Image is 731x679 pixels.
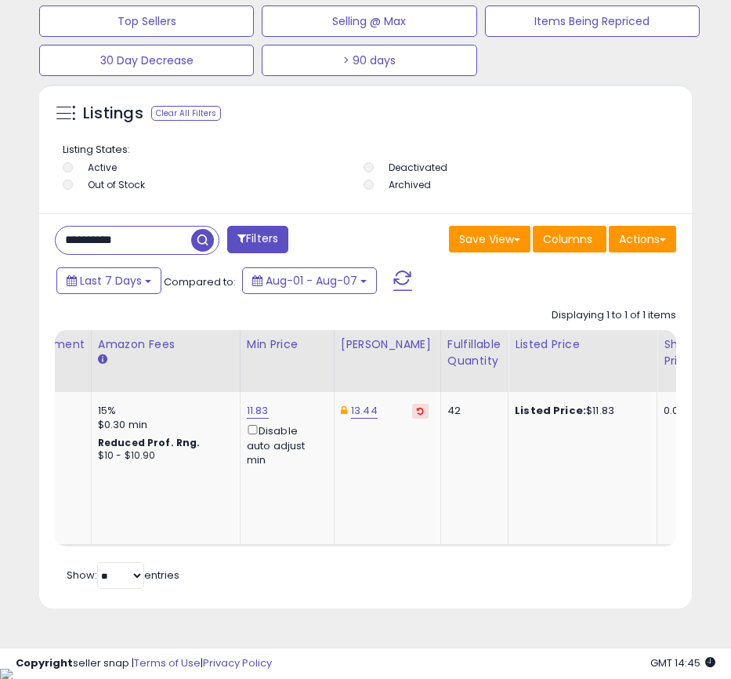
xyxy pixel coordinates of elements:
div: Ship Price [664,336,695,369]
button: Aug-01 - Aug-07 [242,267,377,294]
button: Actions [609,226,676,252]
button: Selling @ Max [262,5,476,37]
button: Items Being Repriced [485,5,700,37]
span: 2025-08-15 14:45 GMT [650,655,715,670]
p: Listing States: [63,143,672,158]
div: seller snap | | [16,656,272,671]
a: 13.44 [351,403,378,419]
small: Amazon Fees. [98,353,107,367]
div: $0.30 min [98,418,228,432]
div: $10 - $10.90 [98,449,228,463]
div: $11.83 [515,404,645,418]
div: [PERSON_NAME] [341,336,434,353]
div: Amazon Fees [98,336,233,353]
div: Fulfillable Quantity [447,336,501,369]
button: Top Sellers [39,5,254,37]
button: > 90 days [262,45,476,76]
span: Columns [543,231,592,247]
div: 42 [447,404,496,418]
div: Fulfillment Cost [24,336,85,369]
button: Last 7 Days [56,267,161,294]
span: Compared to: [164,274,236,289]
label: Active [88,161,117,174]
strong: Copyright [16,655,73,670]
label: Out of Stock [88,178,145,191]
span: Aug-01 - Aug-07 [266,273,357,289]
button: 30 Day Decrease [39,45,254,76]
a: Terms of Use [134,655,201,670]
button: Filters [227,226,288,253]
h5: Listings [83,103,143,125]
label: Deactivated [389,161,447,174]
button: Save View [449,226,530,252]
div: 15% [98,404,228,418]
div: Disable auto adjust min [247,422,322,467]
div: Listed Price [515,336,650,353]
span: Last 7 Days [80,273,142,289]
span: Show: entries [67,568,179,583]
div: 0.00 [664,404,689,418]
b: Reduced Prof. Rng. [98,436,201,449]
a: Privacy Policy [203,655,272,670]
b: Listed Price: [515,403,586,418]
div: Displaying 1 to 1 of 1 items [552,308,676,323]
button: Columns [533,226,606,252]
div: Min Price [247,336,328,353]
div: Clear All Filters [151,106,221,121]
label: Archived [389,178,431,191]
a: 11.83 [247,403,269,419]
